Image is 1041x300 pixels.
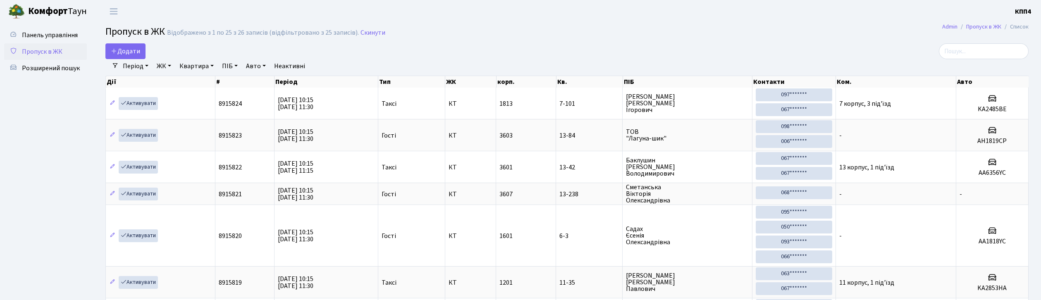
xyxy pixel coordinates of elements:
[559,233,619,239] span: 6-3
[4,27,87,43] a: Панель управління
[839,99,891,108] span: 7 корпус, 3 під'їзд
[499,278,513,287] span: 1201
[445,76,497,88] th: ЖК
[219,278,242,287] span: 8915819
[119,188,158,200] a: Активувати
[960,105,1025,113] h5: KA2485BE
[22,47,62,56] span: Пропуск в ЖК
[378,76,445,88] th: Тип
[1001,22,1029,31] li: Список
[271,59,308,73] a: Неактивні
[4,43,87,60] a: Пропуск в ЖК
[219,231,242,240] span: 8915820
[119,129,158,142] a: Активувати
[960,169,1025,177] h5: АА6356YС
[626,272,748,292] span: [PERSON_NAME] [PERSON_NAME] Павлович
[960,190,962,199] span: -
[119,161,158,174] a: Активувати
[278,274,313,290] span: [DATE] 10:15 [DATE] 11:30
[278,228,313,244] span: [DATE] 10:15 [DATE] 11:30
[22,64,80,73] span: Розширений пошук
[105,24,165,39] span: Пропуск в ЖК
[960,284,1025,292] h5: KA2853HA
[839,163,894,172] span: 13 корпус, 1 під'їзд
[275,76,378,88] th: Період
[382,191,396,198] span: Гості
[382,100,396,107] span: Таксі
[839,231,842,240] span: -
[105,43,146,59] a: Додати
[278,186,313,202] span: [DATE] 10:15 [DATE] 11:30
[382,164,396,171] span: Таксі
[219,163,242,172] span: 8915822
[219,190,242,199] span: 8915821
[119,229,158,242] a: Активувати
[119,59,152,73] a: Період
[556,76,623,88] th: Кв.
[956,76,1029,88] th: Авто
[243,59,269,73] a: Авто
[382,233,396,239] span: Гості
[960,238,1025,245] h5: АА1818YC
[559,132,619,139] span: 13-84
[361,29,385,37] a: Скинути
[626,184,748,204] span: Сметанська Вікторія Олександрівна
[278,95,313,112] span: [DATE] 10:15 [DATE] 11:30
[22,31,78,40] span: Панель управління
[449,164,493,171] span: КТ
[499,190,513,199] span: 3607
[499,163,513,172] span: 3601
[103,5,124,18] button: Переключити навігацію
[219,59,241,73] a: ПІБ
[176,59,217,73] a: Квартира
[449,132,493,139] span: КТ
[449,100,493,107] span: КТ
[626,129,748,142] span: ТОВ "Лагуна-шик"
[942,22,957,31] a: Admin
[559,279,619,286] span: 11-35
[449,279,493,286] span: КТ
[626,93,748,113] span: [PERSON_NAME] [PERSON_NAME] Ігорович
[559,191,619,198] span: 13-238
[966,22,1001,31] a: Пропуск в ЖК
[939,43,1029,59] input: Пошук...
[1015,7,1031,17] a: КПП4
[278,159,313,175] span: [DATE] 10:15 [DATE] 11:15
[8,3,25,20] img: logo.png
[752,76,836,88] th: Контакти
[119,97,158,110] a: Активувати
[278,127,313,143] span: [DATE] 10:15 [DATE] 11:30
[930,18,1041,36] nav: breadcrumb
[106,76,215,88] th: Дії
[1015,7,1031,16] b: КПП4
[623,76,752,88] th: ПІБ
[839,190,842,199] span: -
[626,157,748,177] span: Баклушин [PERSON_NAME] Володимирович
[28,5,68,18] b: Комфорт
[382,279,396,286] span: Таксі
[836,76,956,88] th: Ком.
[960,137,1025,145] h5: AH1819CP
[111,47,140,56] span: Додати
[4,60,87,76] a: Розширений пошук
[215,76,275,88] th: #
[219,131,242,140] span: 8915823
[382,132,396,139] span: Гості
[449,233,493,239] span: КТ
[167,29,359,37] div: Відображено з 1 по 25 з 26 записів (відфільтровано з 25 записів).
[499,99,513,108] span: 1813
[449,191,493,198] span: КТ
[219,99,242,108] span: 8915824
[839,278,894,287] span: 11 корпус, 1 під'їзд
[839,131,842,140] span: -
[559,164,619,171] span: 13-42
[499,131,513,140] span: 3603
[626,226,748,245] span: Садах Єсенія Олександрівна
[28,5,87,19] span: Таун
[499,231,513,240] span: 1601
[153,59,174,73] a: ЖК
[497,76,556,88] th: корп.
[559,100,619,107] span: 7-101
[119,276,158,289] a: Активувати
